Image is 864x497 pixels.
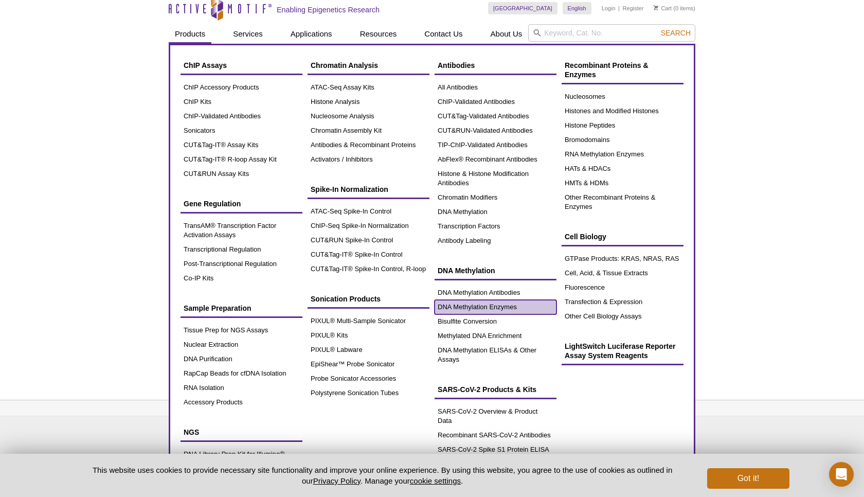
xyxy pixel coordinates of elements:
[181,109,302,123] a: ChIP-Validated Antibodies
[435,329,556,343] a: Methylated DNA Enrichment
[308,123,429,138] a: Chromatin Assembly Kit
[184,200,241,208] span: Gene Regulation
[181,194,302,214] a: Gene Regulation
[438,61,475,69] span: Antibodies
[602,5,616,12] a: Login
[308,95,429,109] a: Histone Analysis
[181,167,302,181] a: CUT&RUN Assay Kits
[181,323,302,338] a: Tissue Prep for NGS Assays
[308,289,429,309] a: Sonication Products
[308,233,429,247] a: CUT&RUN Spike-In Control
[181,447,302,461] a: DNA Library Prep Kit for Illumina®
[435,300,556,314] a: DNA Methylation Enzymes
[181,242,302,257] a: Transcriptional Regulation
[562,56,683,84] a: Recombinant Proteins & Enzymes
[435,261,556,280] a: DNA Methylation
[435,404,556,428] a: SARS-CoV-2 Overview & Product Data
[181,271,302,286] a: Co-IP Kits
[435,123,556,138] a: CUT&RUN-Validated Antibodies
[181,338,302,352] a: Nuclear Extraction
[277,5,380,14] h2: Enabling Epigenetics Research
[484,24,529,44] a: About Us
[181,352,302,366] a: DNA Purification
[181,138,302,152] a: CUT&Tag-IT® Assay Kits
[313,476,361,485] a: Privacy Policy
[562,147,683,162] a: RNA Methylation Enzymes
[435,190,556,205] a: Chromatin Modifiers
[181,381,302,395] a: RNA Isolation
[308,314,429,328] a: PIXUL® Multi-Sample Sonicator
[308,219,429,233] a: ChIP-Seq Spike-In Normalization
[565,233,606,241] span: Cell Biology
[354,24,403,44] a: Resources
[435,167,556,190] a: Histone & Histone Modification Antibodies
[181,123,302,138] a: Sonicators
[308,204,429,219] a: ATAC-Seq Spike-In Control
[181,80,302,95] a: ChIP Accessory Products
[308,371,429,386] a: Probe Sonicator Accessories
[565,342,675,360] span: LightSwitch Luciferase Reporter Assay System Reagents
[435,343,556,367] a: DNA Methylation ELISAs & Other Assays
[435,205,556,219] a: DNA Methylation
[181,422,302,442] a: NGS
[661,29,691,37] span: Search
[311,185,388,193] span: Spike-In Normalization
[562,190,683,214] a: Other Recombinant Proteins & Enzymes
[181,95,302,109] a: ChIP Kits
[181,219,302,242] a: TransAM® Transcription Factor Activation Assays
[308,328,429,343] a: PIXUL® Kits
[438,385,536,394] span: SARS-CoV-2 Products & Kits
[308,357,429,371] a: EpiShear™ Probe Sonicator
[181,298,302,318] a: Sample Preparation
[308,152,429,167] a: Activators / Inhibitors
[562,90,683,104] a: Nucleosomes
[308,262,429,276] a: CUT&Tag-IT® Spike-In Control, R-loop
[435,56,556,75] a: Antibodies
[435,314,556,329] a: Bisulfite Conversion
[184,61,227,69] span: ChIP Assays
[618,2,620,14] li: |
[308,386,429,400] a: Polystyrene Sonication Tubes
[435,219,556,234] a: Transcription Factors
[562,162,683,176] a: HATs & HDACs
[562,118,683,133] a: Histone Peptides
[562,176,683,190] a: HMTs & HDMs
[654,5,672,12] a: Cart
[528,24,695,42] input: Keyword, Cat. No.
[562,309,683,324] a: Other Cell Biology Assays
[308,109,429,123] a: Nucleosome Analysis
[438,267,495,275] span: DNA Methylation
[181,152,302,167] a: CUT&Tag-IT® R-loop Assay Kit
[308,180,429,199] a: Spike-In Normalization
[181,395,302,410] a: Accessory Products
[435,286,556,300] a: DNA Methylation Antibodies
[308,138,429,152] a: Antibodies & Recombinant Proteins
[435,138,556,152] a: TIP-ChIP-Validated Antibodies
[184,428,199,436] span: NGS
[435,380,556,399] a: SARS-CoV-2 Products & Kits
[562,295,683,309] a: Transfection & Expression
[169,24,211,44] a: Products
[565,61,649,79] span: Recombinant Proteins & Enzymes
[435,152,556,167] a: AbFlex® Recombinant Antibodies
[563,2,591,14] a: English
[418,24,469,44] a: Contact Us
[435,428,556,442] a: Recombinant SARS-CoV-2 Antibodies
[308,80,429,95] a: ATAC-Seq Assay Kits
[311,61,378,69] span: Chromatin Analysis
[181,257,302,271] a: Post-Transcriptional Regulation
[654,2,695,14] li: (0 items)
[707,468,789,489] button: Got it!
[562,252,683,266] a: GTPase Products: KRAS, NRAS, RAS
[181,56,302,75] a: ChIP Assays
[75,465,690,486] p: This website uses cookies to provide necessary site functionality and improve your online experie...
[435,109,556,123] a: CUT&Tag-Validated Antibodies
[435,234,556,248] a: Antibody Labeling
[308,56,429,75] a: Chromatin Analysis
[284,24,338,44] a: Applications
[562,336,683,365] a: LightSwitch Luciferase Reporter Assay System Reagents
[562,104,683,118] a: Histones and Modified Histones
[829,462,854,487] div: Open Intercom Messenger
[410,476,461,485] button: cookie settings
[488,2,557,14] a: [GEOGRAPHIC_DATA]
